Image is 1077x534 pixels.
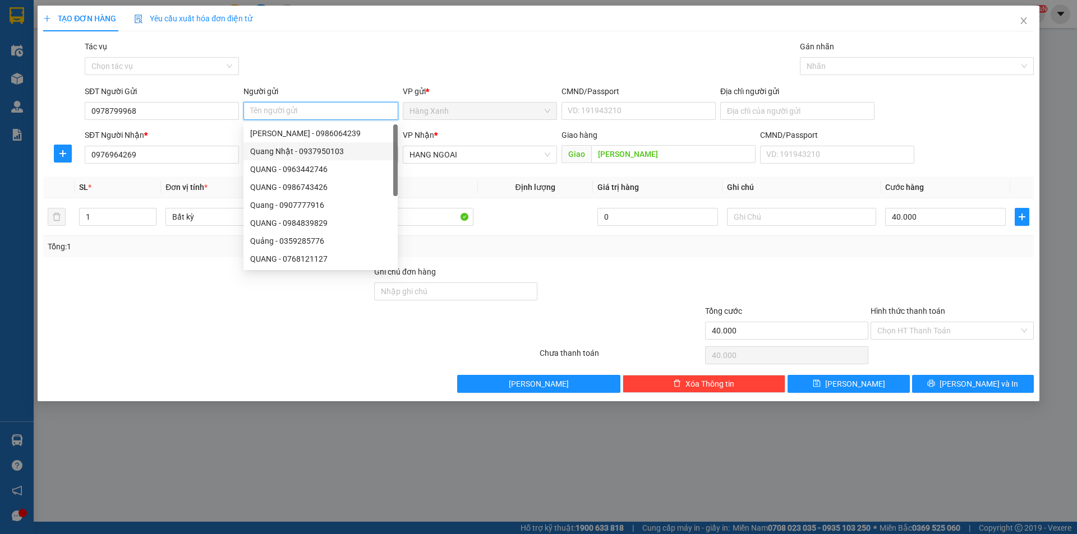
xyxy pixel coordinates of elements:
[94,59,176,75] div: 70.000
[85,42,107,51] label: Tác vụ
[403,85,557,97] div: VP gửi
[10,11,27,22] span: Gửi:
[85,129,239,141] div: SĐT Người Nhận
[800,42,834,51] label: Gán nhãn
[172,208,308,225] span: Bất kỳ
[516,183,555,192] span: Định lượng
[760,129,914,141] div: CMND/Passport
[597,208,718,226] input: 0
[48,208,66,226] button: delete
[79,183,88,192] span: SL
[243,85,398,97] div: Người gửi
[250,163,391,175] div: QUANG - 0963442746
[403,131,434,140] span: VP Nhận
[250,217,391,229] div: QUANG - 0984839829
[165,183,208,192] span: Đơn vị tính
[720,85,875,97] div: Địa chỉ người gửi
[457,375,620,393] button: [PERSON_NAME]
[1008,6,1039,37] button: Close
[673,379,681,388] span: delete
[243,232,398,250] div: Quảng - 0359285776
[134,15,143,24] img: icon
[940,378,1018,390] span: [PERSON_NAME] và In
[85,85,239,97] div: SĐT Người Gửi
[561,145,591,163] span: Giao
[871,307,945,315] label: Hình thức thanh toán
[250,253,391,265] div: QUANG - 0768121127
[94,62,103,73] span: C :
[243,214,398,232] div: QUANG - 0984839829
[243,142,398,160] div: Quang Nhật - 0937950103
[250,145,391,157] div: Quang Nhật - 0937950103
[243,250,398,268] div: QUANG - 0768121127
[885,183,924,192] span: Cước hàng
[96,11,123,22] span: Nhận:
[134,14,252,23] span: Yêu cầu xuất hóa đơn điện tử
[43,14,116,23] span: TẠO ĐƠN HÀNG
[727,208,876,226] input: Ghi Chú
[10,23,88,36] div: toàn
[788,375,909,393] button: save[PERSON_NAME]
[243,160,398,178] div: QUANG - 0963442746
[722,177,881,198] th: Ghi chú
[409,103,550,119] span: Hàng Xanh
[409,146,550,163] span: HANG NGOAI
[912,375,1034,393] button: printer[PERSON_NAME] và In
[374,282,537,300] input: Ghi chú đơn hàng
[250,181,391,193] div: QUANG - 0986743426
[927,379,935,388] span: printer
[561,85,716,97] div: CMND/Passport
[561,131,597,140] span: Giao hàng
[1019,16,1028,25] span: close
[538,347,704,366] div: Chưa thanh toán
[685,378,734,390] span: Xóa Thông tin
[1015,212,1029,221] span: plus
[324,208,473,226] input: VD: Bàn, Ghế
[597,183,639,192] span: Giá trị hàng
[825,378,885,390] span: [PERSON_NAME]
[243,124,398,142] div: QUANG KHẢI - 0986064239
[1015,208,1029,226] button: plus
[243,178,398,196] div: QUANG - 0986743426
[813,379,821,388] span: save
[705,307,742,315] span: Tổng cước
[10,81,174,95] div: Tên hàng: kiện ( : 2 )
[720,102,875,120] input: Địa chỉ của người gửi
[96,23,174,36] div: quang
[250,127,391,140] div: [PERSON_NAME] - 0986064239
[509,378,569,390] span: [PERSON_NAME]
[623,375,786,393] button: deleteXóa Thông tin
[10,10,88,23] div: Hàng Xanh
[54,149,71,158] span: plus
[43,15,51,22] span: plus
[96,36,174,52] div: 0907900212
[591,145,756,163] input: Dọc đường
[48,240,416,253] div: Tổng: 1
[250,199,391,211] div: Quang - 0907777916
[10,36,88,52] div: 0909207677
[96,10,174,23] div: Bình Giã
[99,80,114,96] span: SL
[374,267,436,276] label: Ghi chú đơn hàng
[243,196,398,214] div: Quang - 0907777916
[54,145,72,162] button: plus
[250,235,391,247] div: Quảng - 0359285776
